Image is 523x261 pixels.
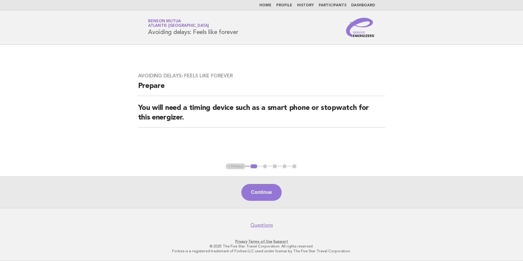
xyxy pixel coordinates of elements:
[148,24,209,28] span: Atlantis [GEOGRAPHIC_DATA]
[248,239,272,244] a: Terms of Use
[259,4,271,7] a: Home
[250,222,273,228] a: Questions
[276,4,292,7] a: Profile
[241,184,281,201] button: Continue
[138,103,385,128] h2: You will need a timing device such as a smart phone or stopwatch for this energizer.
[235,239,247,244] a: Privacy
[77,239,446,244] p: · ·
[148,19,209,28] a: Benson MutuaAtlantis [GEOGRAPHIC_DATA]
[273,239,288,244] a: Support
[319,4,346,7] a: Participants
[148,20,238,35] h1: Avoiding delays: Feels like forever
[138,81,385,96] h2: Prepare
[77,244,446,249] p: © 2025 The Five Star Travel Corporation. All rights reserved.
[249,163,258,169] button: 1
[138,73,385,79] h3: Avoiding delays: Feels like forever
[346,18,375,37] img: Service Energizers
[351,4,375,7] a: Dashboard
[77,249,446,253] p: Forbes is a registered trademark of Forbes LLC used under license by The Five Star Travel Corpora...
[297,4,314,7] a: History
